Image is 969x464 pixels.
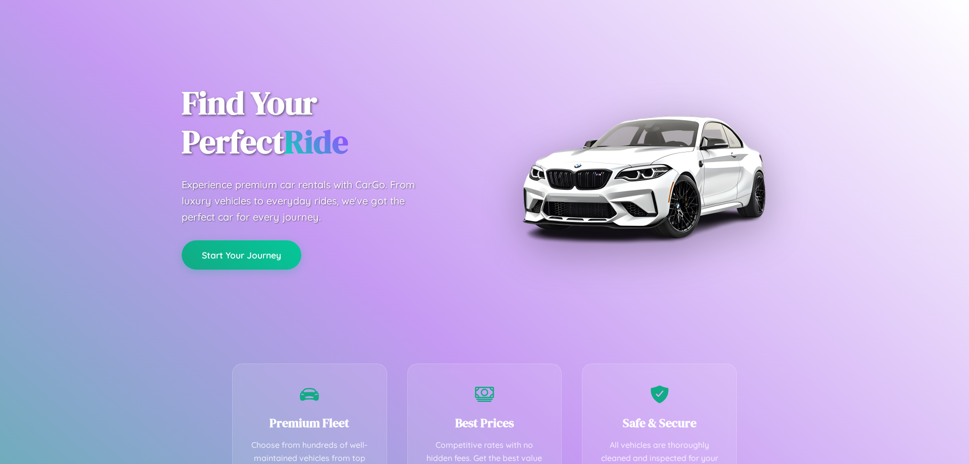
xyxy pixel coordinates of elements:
[423,415,547,431] h3: Best Prices
[517,50,770,303] img: Premium BMW car rental vehicle
[182,177,434,225] p: Experience premium car rentals with CarGo. From luxury vehicles to everyday rides, we've got the ...
[182,84,469,162] h1: Find Your Perfect
[598,415,721,431] h3: Safe & Secure
[284,120,348,164] span: Ride
[248,415,371,431] h3: Premium Fleet
[182,240,301,270] button: Start Your Journey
